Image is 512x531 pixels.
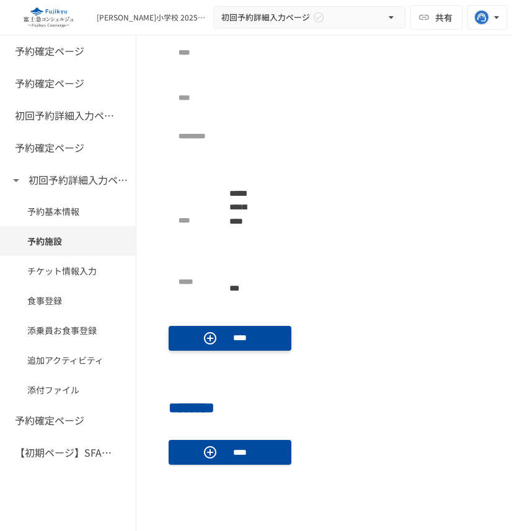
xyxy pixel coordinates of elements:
[27,204,108,218] span: 予約基本情報
[27,294,108,307] span: 食事登録
[410,5,462,30] button: 共有
[27,264,108,278] span: チケット情報入力
[29,172,128,188] h6: 初回予約詳細入力ページ
[27,353,108,367] span: 追加アクティビティ
[27,323,108,337] span: 添乗員お食事登録
[97,12,208,23] div: [PERSON_NAME]小学校 202509101000
[221,11,310,24] span: 初回予約詳細入力ページ
[15,413,84,429] h6: 予約確定ページ
[27,234,108,248] span: 予約施設
[213,6,405,29] button: 初回予約詳細入力ページ
[27,383,108,397] span: 添付ファイル
[10,7,87,27] img: eQeGXtYPV2fEKIA3pizDiVdzO5gJTl2ahLbsPaD2E4R
[15,76,84,92] h6: 予約確定ページ
[15,43,84,59] h6: 予約確定ページ
[435,11,452,24] span: 共有
[15,445,114,461] h6: 【初期ページ】SFAの会社同期
[15,140,84,156] h6: 予約確定ページ
[15,108,114,124] h6: 初回予約詳細入力ページ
